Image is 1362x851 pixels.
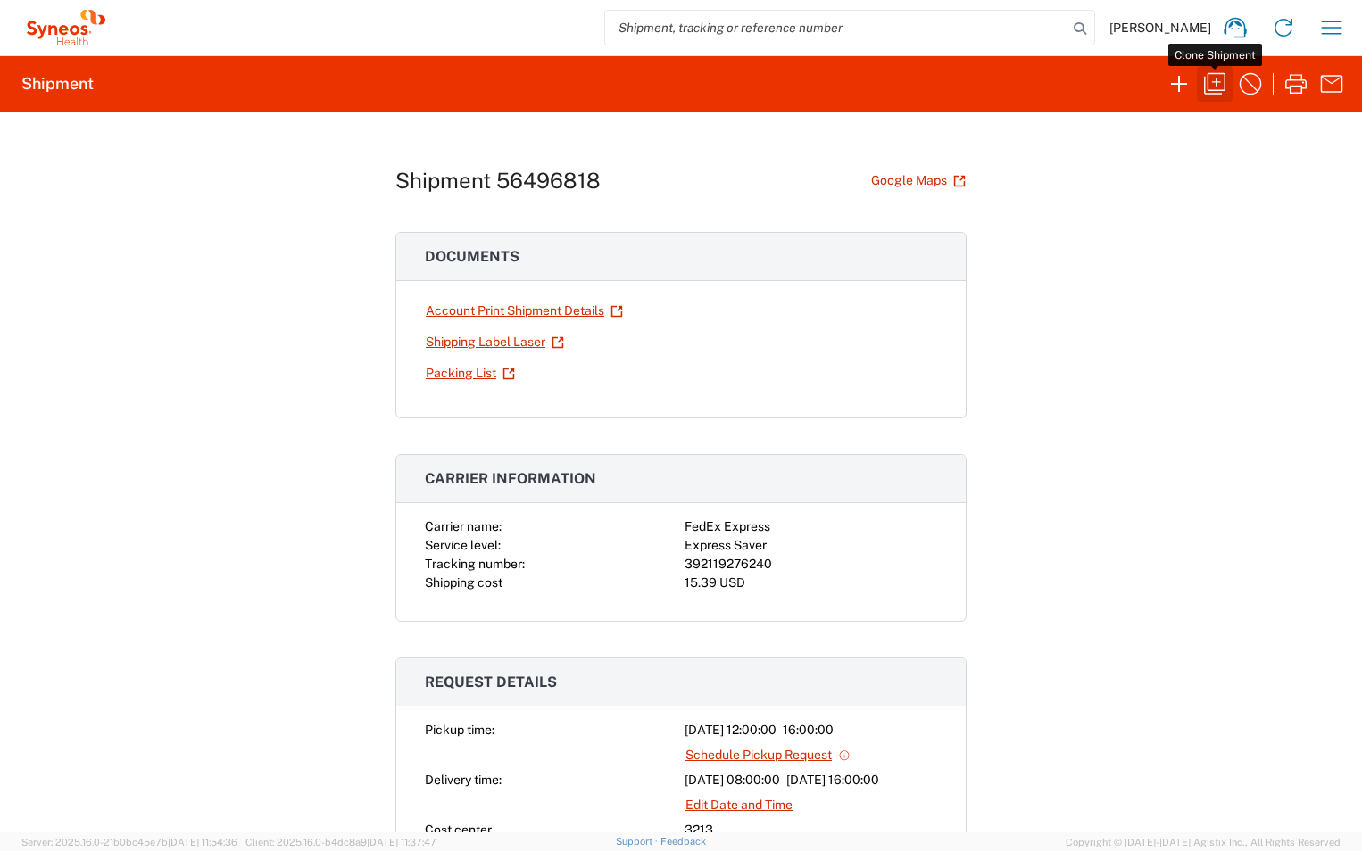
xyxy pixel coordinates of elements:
[425,673,557,690] span: Request details
[685,517,937,536] div: FedEx Express
[1066,834,1341,850] span: Copyright © [DATE]-[DATE] Agistix Inc., All Rights Reserved
[425,723,494,737] span: Pickup time:
[425,470,596,487] span: Carrier information
[605,11,1067,45] input: Shipment, tracking or reference number
[425,295,624,326] a: Account Print Shipment Details
[168,837,237,847] span: [DATE] 11:54:36
[660,836,706,847] a: Feedback
[685,739,851,771] a: Schedule Pickup Request
[425,519,502,533] span: Carrier name:
[425,538,501,552] span: Service level:
[616,836,660,847] a: Support
[425,557,525,571] span: Tracking number:
[21,73,94,95] h2: Shipment
[367,837,436,847] span: [DATE] 11:37:47
[425,248,519,265] span: Documents
[425,773,502,787] span: Delivery time:
[685,721,937,739] div: [DATE] 12:00:00 - 16:00:00
[685,536,937,555] div: Express Saver
[685,771,937,789] div: [DATE] 08:00:00 - [DATE] 16:00:00
[425,575,502,590] span: Shipping cost
[425,358,516,389] a: Packing List
[685,821,937,839] div: 3213
[425,326,565,358] a: Shipping Label Laser
[395,168,601,194] h1: Shipment 56496818
[1109,20,1211,36] span: [PERSON_NAME]
[245,837,436,847] span: Client: 2025.16.0-b4dc8a9
[21,837,237,847] span: Server: 2025.16.0-21b0bc45e7b
[870,165,967,196] a: Google Maps
[685,555,937,574] div: 392119276240
[685,574,937,592] div: 15.39 USD
[685,789,793,821] a: Edit Date and Time
[425,822,492,837] span: Cost center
